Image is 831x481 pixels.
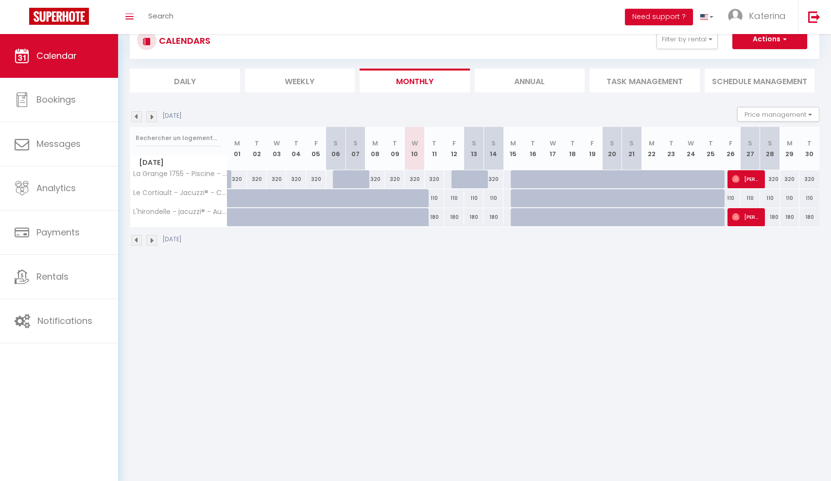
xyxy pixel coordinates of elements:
[740,127,760,170] th: 27
[669,139,674,148] abbr: T
[748,139,752,148] abbr: S
[799,127,819,170] th: 30
[808,11,820,23] img: logout
[590,139,594,148] abbr: F
[657,30,718,49] button: Filter by rental
[247,170,267,188] div: 320
[531,139,535,148] abbr: T
[484,127,503,170] th: 14
[688,139,694,148] abbr: W
[563,127,583,170] th: 18
[286,127,306,170] th: 04
[768,139,772,148] abbr: S
[136,129,222,147] input: Rechercher un logement...
[314,139,318,148] abbr: F
[405,170,425,188] div: 320
[36,138,81,150] span: Messages
[780,189,800,207] div: 110
[267,127,287,170] th: 03
[444,189,464,207] div: 110
[393,139,397,148] abbr: T
[36,93,76,106] span: Bookings
[543,127,563,170] th: 17
[760,127,780,170] th: 28
[732,170,759,188] span: [PERSON_NAME]
[523,127,543,170] th: 16
[385,170,405,188] div: 320
[163,111,181,121] p: [DATE]
[705,69,815,92] li: Schedule Management
[550,139,556,148] abbr: W
[649,139,655,148] abbr: M
[622,127,642,170] th: 21
[799,170,819,188] div: 320
[267,170,287,188] div: 320
[799,189,819,207] div: 110
[274,139,280,148] abbr: W
[571,139,575,148] abbr: T
[365,127,385,170] th: 08
[353,139,358,148] abbr: S
[132,189,229,196] span: Le Cortiault - Jacuzzi® - Cocooning - Cosy
[425,127,445,170] th: 11
[234,139,240,148] abbr: M
[740,189,760,207] div: 110
[732,30,807,49] button: Actions
[484,208,503,226] div: 180
[245,69,355,92] li: Weekly
[484,170,503,188] div: 320
[163,235,181,244] p: [DATE]
[130,156,227,170] span: [DATE]
[475,69,585,92] li: Annual
[132,208,229,215] span: L'hirondelle - jacuzzi® - Aux portes de la champagne
[372,139,378,148] abbr: M
[432,139,436,148] abbr: T
[425,189,445,207] div: 110
[294,139,298,148] abbr: T
[760,189,780,207] div: 110
[709,139,713,148] abbr: T
[625,9,693,25] button: Need support ?
[464,127,484,170] th: 13
[737,107,819,122] button: Price management
[464,189,484,207] div: 110
[760,170,780,188] div: 320
[365,170,385,188] div: 320
[36,182,76,194] span: Analytics
[29,8,89,25] img: Super Booking
[255,139,259,148] abbr: T
[780,127,800,170] th: 29
[472,139,476,148] abbr: S
[227,127,247,170] th: 01
[425,170,445,188] div: 320
[333,139,338,148] abbr: S
[602,127,622,170] th: 20
[681,127,701,170] th: 24
[36,270,69,283] span: Rentals
[326,127,346,170] th: 06
[36,226,80,238] span: Payments
[799,208,819,226] div: 180
[412,139,418,148] abbr: W
[227,170,247,188] div: 320
[444,127,464,170] th: 12
[425,208,445,226] div: 180
[491,139,496,148] abbr: S
[503,127,523,170] th: 15
[148,11,173,21] span: Search
[8,4,37,33] button: Ouvrir le widget de chat LiveChat
[641,127,661,170] th: 22
[510,139,516,148] abbr: M
[36,50,77,62] span: Calendar
[130,69,240,92] li: Daily
[721,189,741,207] div: 110
[464,208,484,226] div: 180
[807,139,812,148] abbr: T
[610,139,614,148] abbr: S
[629,139,634,148] abbr: S
[484,189,503,207] div: 110
[405,127,425,170] th: 10
[787,139,793,148] abbr: M
[701,127,721,170] th: 25
[582,127,602,170] th: 19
